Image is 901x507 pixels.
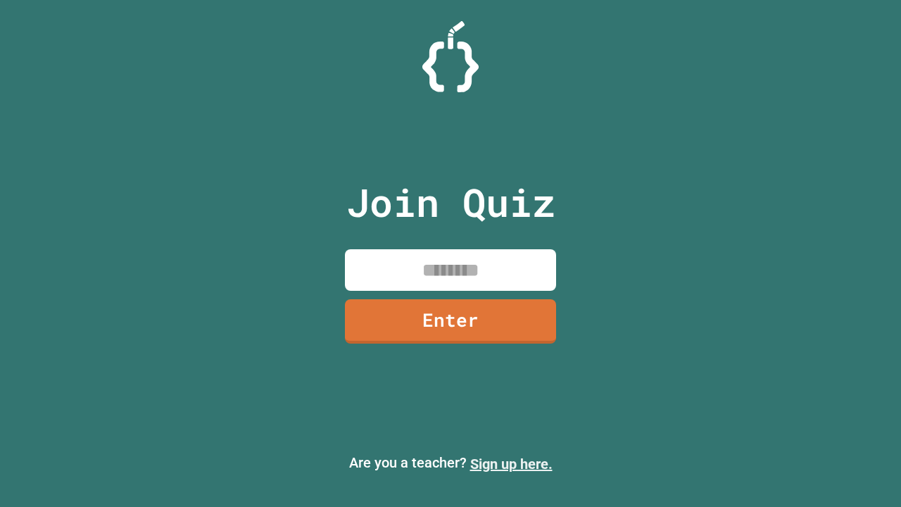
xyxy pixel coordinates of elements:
img: Logo.svg [422,21,479,92]
iframe: chat widget [842,451,887,493]
p: Join Quiz [346,173,555,232]
p: Are you a teacher? [11,452,890,475]
a: Enter [345,299,556,344]
a: Sign up here. [470,456,553,472]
